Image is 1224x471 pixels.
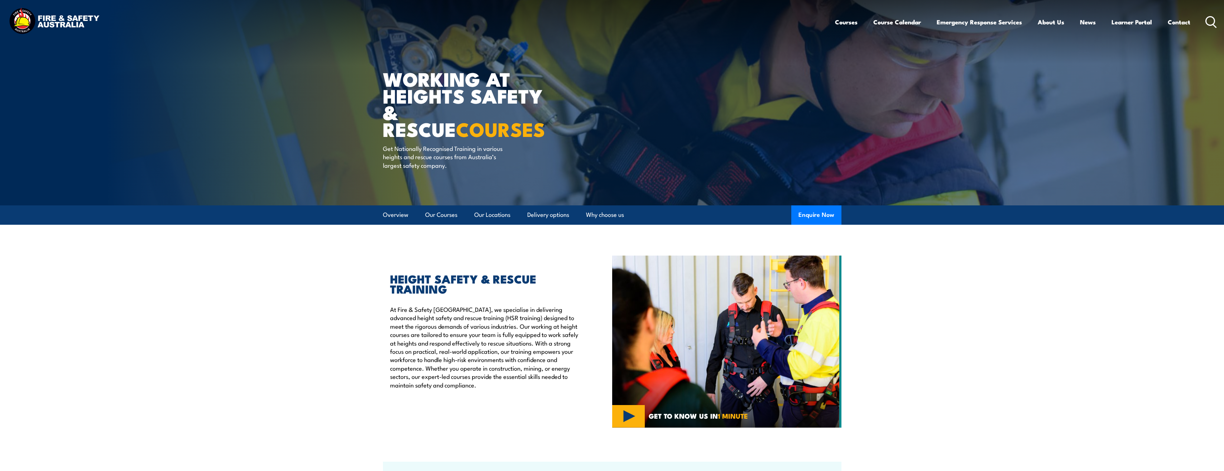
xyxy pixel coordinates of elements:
h1: WORKING AT HEIGHTS SAFETY & RESCUE [383,70,560,137]
strong: COURSES [456,114,545,143]
p: At Fire & Safety [GEOGRAPHIC_DATA], we specialise in delivering advanced height safety and rescue... [390,305,579,389]
a: Contact [1168,13,1190,32]
img: Fire & Safety Australia offer working at heights courses and training [612,256,841,428]
a: Delivery options [527,205,569,224]
a: Why choose us [586,205,624,224]
a: Courses [835,13,858,32]
p: Get Nationally Recognised Training in various heights and rescue courses from Australia’s largest... [383,144,514,169]
button: Enquire Now [791,205,841,225]
a: Course Calendar [873,13,921,32]
a: Our Courses [425,205,457,224]
a: Emergency Response Services [937,13,1022,32]
a: About Us [1038,13,1064,32]
a: News [1080,13,1096,32]
h2: HEIGHT SAFETY & RESCUE TRAINING [390,273,579,294]
a: Overview [383,205,408,224]
a: Our Locations [474,205,510,224]
span: GET TO KNOW US IN [649,413,748,419]
a: Learner Portal [1112,13,1152,32]
strong: 1 MINUTE [718,410,748,421]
